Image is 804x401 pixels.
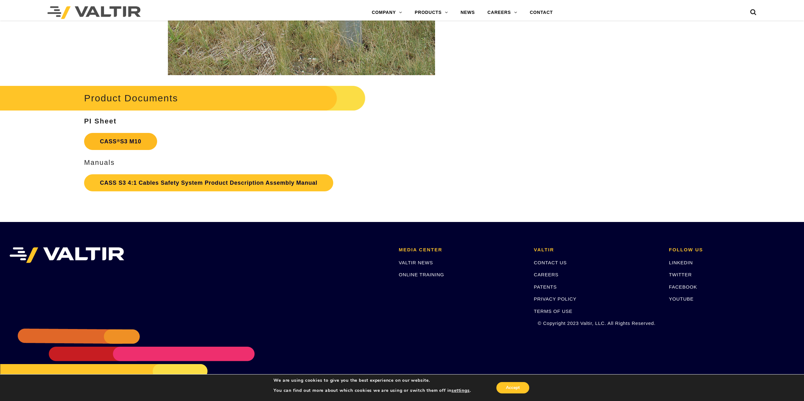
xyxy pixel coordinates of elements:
[454,6,481,19] a: NEWS
[117,138,120,143] sup: ®
[47,6,141,19] img: Valtir
[534,320,660,327] p: © Copyright 2023 Valtir, LLC. All Rights Reserved.
[534,296,577,302] a: PRIVACY POLICY
[273,388,471,393] p: You can find out more about which cookies we are using or switch them off in .
[496,382,529,393] button: Accept
[365,6,408,19] a: COMPANY
[534,308,573,314] a: TERMS OF USE
[84,133,157,150] a: CASS®S3 M10
[669,260,693,265] a: LINKEDIN
[534,260,567,265] a: CONTACT US
[669,284,697,290] a: FACEBOOK
[84,174,333,191] a: CASS S3 4:1 Cables Safety System Product Description Assembly Manual
[84,159,519,166] h3: Manuals
[408,6,454,19] a: PRODUCTS
[399,260,433,265] a: VALTIR NEWS
[84,117,117,125] strong: PI Sheet
[669,296,694,302] a: YOUTUBE
[669,272,692,277] a: TWITTER
[534,247,660,253] h2: VALTIR
[399,247,524,253] h2: MEDIA CENTER
[9,247,124,263] img: VALTIR
[669,247,795,253] h2: FOLLOW US
[534,272,559,277] a: CAREERS
[451,388,470,393] button: settings
[534,284,557,290] a: PATENTS
[524,6,559,19] a: CONTACT
[273,378,471,383] p: We are using cookies to give you the best experience on our website.
[399,272,444,277] a: ONLINE TRAINING
[481,6,524,19] a: CAREERS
